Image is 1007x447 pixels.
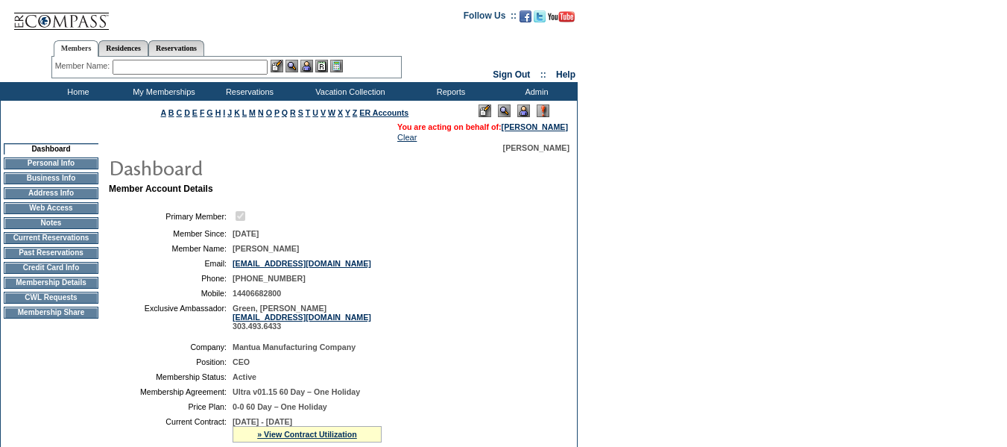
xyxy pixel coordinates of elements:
td: Web Access [4,202,98,214]
a: Become our fan on Facebook [520,15,531,24]
td: Phone: [115,274,227,283]
td: Admin [492,82,578,101]
span: [PERSON_NAME] [233,244,299,253]
a: K [234,108,240,117]
img: Edit Mode [479,104,491,117]
a: Members [54,40,99,57]
td: Reports [406,82,492,101]
td: Reservations [205,82,291,101]
td: Notes [4,217,98,229]
span: [DATE] [233,229,259,238]
td: Membership Share [4,307,98,319]
a: E [192,108,198,117]
img: View [285,60,298,72]
a: J [227,108,232,117]
td: CWL Requests [4,292,98,304]
img: Follow us on Twitter [534,10,546,22]
span: CEO [233,357,250,366]
td: Business Info [4,172,98,184]
td: Credit Card Info [4,262,98,274]
a: H [215,108,221,117]
img: Become our fan on Facebook [520,10,531,22]
img: pgTtlDashboard.gif [108,152,406,182]
a: F [200,108,205,117]
td: Position: [115,357,227,366]
td: Mobile: [115,289,227,298]
a: W [328,108,335,117]
td: Member Name: [115,244,227,253]
td: Membership Agreement: [115,387,227,396]
a: [PERSON_NAME] [502,122,568,131]
span: Ultra v01.15 60 Day – One Holiday [233,387,360,396]
span: [PHONE_NUMBER] [233,274,306,283]
img: View Mode [498,104,511,117]
td: Follow Us :: [464,9,517,27]
a: Residences [98,40,148,56]
td: My Memberships [119,82,205,101]
a: B [168,108,174,117]
td: Dashboard [4,143,98,154]
td: Primary Member: [115,209,227,223]
a: U [312,108,318,117]
span: 14406682800 [233,289,281,298]
a: Sign Out [493,69,530,80]
span: :: [540,69,546,80]
img: Log Concern/Member Elevation [537,104,549,117]
a: P [274,108,280,117]
a: ER Accounts [359,108,408,117]
td: Company: [115,343,227,351]
a: X [338,108,343,117]
span: Active [233,372,256,381]
img: b_calculator.gif [330,60,343,72]
a: T [306,108,311,117]
a: R [290,108,296,117]
a: M [249,108,256,117]
td: Address Info [4,187,98,199]
a: Y [345,108,350,117]
a: I [223,108,225,117]
a: O [266,108,272,117]
div: Member Name: [55,60,113,72]
img: b_edit.gif [271,60,283,72]
td: Home [34,82,119,101]
a: Z [353,108,358,117]
td: Current Reservations [4,232,98,244]
td: Past Reservations [4,247,98,259]
a: L [242,108,247,117]
img: Impersonate [517,104,530,117]
a: A [161,108,166,117]
span: [DATE] - [DATE] [233,417,292,426]
a: Subscribe to our YouTube Channel [548,15,575,24]
span: You are acting on behalf of: [397,122,568,131]
img: Subscribe to our YouTube Channel [548,11,575,22]
td: Member Since: [115,229,227,238]
span: [PERSON_NAME] [503,143,569,152]
a: [EMAIL_ADDRESS][DOMAIN_NAME] [233,259,371,268]
a: N [258,108,264,117]
a: G [206,108,212,117]
a: Reservations [148,40,204,56]
td: Membership Details [4,277,98,289]
img: Impersonate [300,60,313,72]
a: » View Contract Utilization [257,430,357,439]
a: Q [282,108,288,117]
td: Personal Info [4,157,98,169]
a: S [298,108,303,117]
td: Current Contract: [115,417,227,443]
a: Follow us on Twitter [534,15,546,24]
span: 0-0 60 Day – One Holiday [233,402,327,411]
span: Mantua Manufacturing Company [233,343,356,351]
td: Price Plan: [115,402,227,411]
a: D [184,108,190,117]
b: Member Account Details [109,184,213,194]
td: Membership Status: [115,372,227,381]
a: C [176,108,182,117]
a: Clear [397,133,417,142]
td: Vacation Collection [291,82,406,101]
td: Exclusive Ambassador: [115,304,227,331]
img: Reservations [315,60,328,72]
a: [EMAIL_ADDRESS][DOMAIN_NAME] [233,313,371,322]
a: V [321,108,326,117]
span: Green, [PERSON_NAME] 303.493.6433 [233,304,371,331]
td: Email: [115,259,227,268]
